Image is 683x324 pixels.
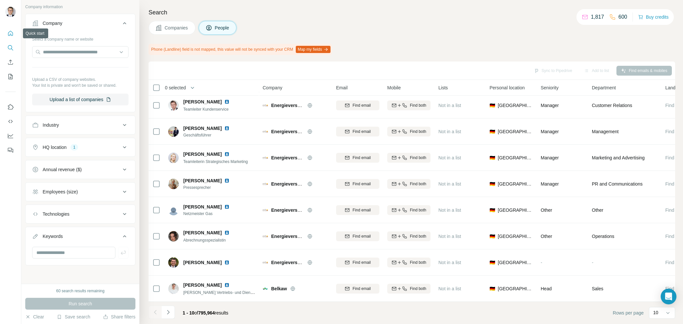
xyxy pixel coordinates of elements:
span: [GEOGRAPHIC_DATA] [498,207,533,213]
button: Search [5,42,16,54]
img: LinkedIn logo [224,152,230,157]
span: 🇩🇪 [490,207,495,213]
span: Seniority [541,84,558,91]
span: 🇩🇪 [490,181,495,187]
h4: Search [149,8,675,17]
img: Logo of Energieversorgung Beckum KG [263,207,268,213]
span: Customer Relations [592,102,632,109]
button: Enrich CSV [5,56,16,68]
span: Abrechnungsspezialistin [183,238,226,243]
span: [PERSON_NAME] [183,99,222,105]
span: Companies [165,25,189,31]
button: Find email [336,179,379,189]
span: 🇩🇪 [490,102,495,109]
img: Avatar [5,7,16,17]
span: Department [592,84,616,91]
span: [PERSON_NAME] [183,229,222,236]
span: Not in a list [438,181,461,187]
span: Netzmeister Gas [183,211,237,217]
span: 🇩🇪 [490,259,495,266]
span: Find email [352,286,371,292]
img: LinkedIn logo [224,126,230,131]
span: 🇩🇪 [490,154,495,161]
span: 🇩🇪 [490,285,495,292]
button: Upload a list of companies [32,94,129,105]
div: 60 search results remaining [56,288,104,294]
button: Find both [387,258,431,267]
span: [PERSON_NAME] [183,259,222,266]
img: Avatar [168,100,179,111]
span: Mobile [387,84,401,91]
img: LinkedIn logo [224,204,230,209]
button: Find both [387,153,431,163]
button: Quick start [5,27,16,39]
span: [PERSON_NAME] [183,178,222,183]
span: Personal location [490,84,525,91]
span: Energieversorgung [PERSON_NAME] KG [271,103,361,108]
img: Logo of Energieversorgung Beckum KG [263,234,268,239]
span: Find email [352,155,371,161]
p: Your list is private and won't be saved or shared. [32,82,129,88]
button: HQ location1 [26,139,135,155]
button: Feedback [5,144,16,156]
button: Find both [387,179,431,189]
span: Find email [352,181,371,187]
span: Find both [410,286,426,292]
span: [PERSON_NAME] [183,282,222,288]
span: Find email [352,102,371,108]
span: Other [541,234,552,239]
button: Find email [336,127,379,136]
span: Find both [410,181,426,187]
span: Pressesprecher [183,185,237,190]
div: Company [43,20,62,27]
span: 🇩🇪 [490,128,495,135]
span: [GEOGRAPHIC_DATA] [498,259,533,266]
div: Open Intercom Messenger [661,289,676,304]
img: Avatar [168,283,179,294]
span: Find email [352,233,371,239]
span: Lists [438,84,448,91]
span: - [541,260,542,265]
span: [GEOGRAPHIC_DATA] [498,233,533,240]
button: Save search [57,314,90,320]
span: Manager [541,155,559,160]
div: Select a company name or website [32,34,129,42]
span: [PERSON_NAME] [183,204,222,210]
span: Not in a list [438,234,461,239]
img: LinkedIn logo [224,99,230,104]
span: Teamleiterin Strategisches Marketing [183,159,248,164]
button: Use Surfe on LinkedIn [5,101,16,113]
button: Find both [387,127,431,136]
span: Email [336,84,348,91]
span: PR and Communications [592,181,643,187]
span: Other [541,207,552,213]
img: Avatar [168,153,179,163]
button: Find both [387,100,431,110]
img: Logo of Energieversorgung Beckum KG [263,181,268,187]
img: Avatar [168,257,179,268]
span: Marketing and Advertising [592,154,645,161]
span: [GEOGRAPHIC_DATA] [498,285,533,292]
img: Avatar [168,179,179,189]
img: LinkedIn logo [224,178,230,183]
span: Teamleiter Kundenservice [183,107,229,112]
button: Find email [336,284,379,294]
span: Find both [410,207,426,213]
img: Avatar [168,205,179,215]
span: Energieversorgung [PERSON_NAME] KG [271,129,361,134]
span: Belkaw [271,285,287,292]
span: Not in a list [438,207,461,213]
span: Manager [541,103,559,108]
span: Management [592,128,619,135]
span: Energieversorgung [PERSON_NAME] KG [271,207,361,213]
button: Find email [336,153,379,163]
span: Head [541,286,552,291]
span: Find email [352,129,371,135]
span: Find email [352,207,371,213]
span: People [215,25,230,31]
button: Company [26,15,135,34]
button: Find both [387,284,431,294]
button: Annual revenue ($) [26,162,135,177]
button: Find both [387,231,431,241]
button: Find both [387,205,431,215]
